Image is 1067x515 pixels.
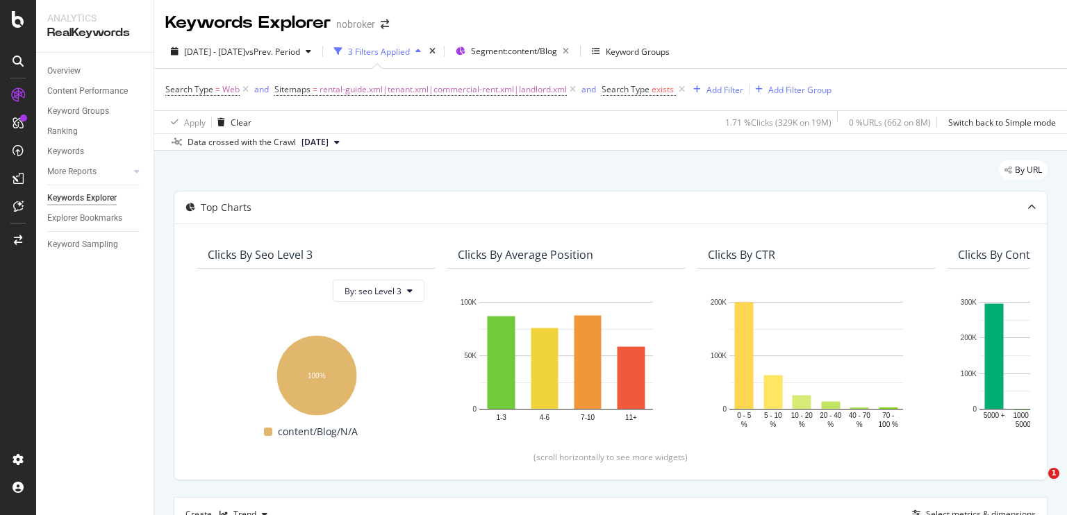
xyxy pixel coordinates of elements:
[47,104,109,119] div: Keyword Groups
[711,352,727,360] text: 100K
[458,295,675,430] svg: A chart.
[586,40,675,62] button: Keyword Groups
[625,414,637,421] text: 11+
[212,111,251,133] button: Clear
[581,83,596,96] button: and
[165,83,213,95] span: Search Type
[849,412,871,419] text: 40 - 70
[602,83,650,95] span: Search Type
[725,117,832,128] div: 1.71 % Clicks ( 329K on 19M )
[47,84,144,99] a: Content Performance
[606,46,670,58] div: Keyword Groups
[472,405,477,413] text: 0
[708,295,925,430] svg: A chart.
[711,298,727,306] text: 200K
[737,412,751,419] text: 0 - 5
[208,248,313,262] div: Clicks By seo Level 3
[943,111,1056,133] button: Switch back to Simple mode
[471,45,557,57] span: Segment: content/Blog
[184,117,206,128] div: Apply
[274,83,311,95] span: Sitemaps
[47,25,142,41] div: RealKeywords
[320,80,567,99] span: rental-guide.xml|tenant.xml|commercial-rent.xml|landlord.xml
[984,412,1005,419] text: 5000 +
[381,19,389,29] div: arrow-right-arrow-left
[961,335,977,342] text: 200K
[348,46,410,58] div: 3 Filters Applied
[191,451,1030,463] div: (scroll horizontally to see more widgets)
[1048,468,1059,479] span: 1
[652,83,674,95] span: exists
[278,423,358,440] span: content/Blog/N/A
[165,40,317,62] button: [DATE] - [DATE]vsPrev. Period
[47,64,81,78] div: Overview
[47,144,84,159] div: Keywords
[708,248,775,262] div: Clicks By CTR
[820,412,842,419] text: 20 - 40
[1015,166,1042,174] span: By URL
[184,46,245,58] span: [DATE] - [DATE]
[581,83,596,95] div: and
[222,80,240,99] span: Web
[961,370,977,378] text: 100K
[254,83,269,95] div: and
[722,405,727,413] text: 0
[1016,421,1032,428] text: 5000
[208,328,424,418] div: A chart.
[47,84,128,99] div: Content Performance
[764,412,782,419] text: 5 - 10
[857,421,863,428] text: %
[47,211,122,226] div: Explorer Bookmarks
[165,111,206,133] button: Apply
[254,83,269,96] button: and
[245,46,300,58] span: vs Prev. Period
[827,421,834,428] text: %
[188,136,296,149] div: Data crossed with the Crawl
[1020,468,1053,501] iframe: Intercom live chat
[47,64,144,78] a: Overview
[201,201,251,214] div: Top Charts
[768,84,832,96] div: Add Filter Group
[47,164,97,179] div: More Reports
[47,11,142,25] div: Analytics
[427,44,438,58] div: times
[973,405,977,413] text: 0
[231,117,251,128] div: Clear
[750,81,832,98] button: Add Filter Group
[1014,412,1033,419] text: 1000 -
[301,136,329,149] span: 2024 Dec. 2nd
[882,412,894,419] text: 70 -
[948,117,1056,128] div: Switch back to Simple mode
[47,124,78,139] div: Ranking
[336,17,375,31] div: nobroker
[688,81,743,98] button: Add Filter
[458,248,593,262] div: Clicks By Average Position
[849,117,931,128] div: 0 % URLs ( 662 on 8M )
[581,414,595,421] text: 7-10
[461,298,477,306] text: 100K
[791,412,813,419] text: 10 - 20
[47,211,144,226] a: Explorer Bookmarks
[741,421,747,428] text: %
[345,285,402,297] span: By: seo Level 3
[999,160,1048,180] div: legacy label
[799,421,805,428] text: %
[961,298,977,306] text: 300K
[47,191,144,205] a: Keywords Explorer
[47,104,144,119] a: Keyword Groups
[308,372,326,380] text: 100%
[47,124,144,139] a: Ranking
[47,144,144,159] a: Keywords
[333,280,424,302] button: By: seo Level 3
[47,237,144,252] a: Keyword Sampling
[47,191,117,205] div: Keywords Explorer
[165,11,331,35] div: Keywords Explorer
[879,421,898,428] text: 100 %
[329,40,427,62] button: 3 Filters Applied
[47,164,130,179] a: More Reports
[296,134,345,151] button: [DATE]
[450,40,574,62] button: Segment:content/Blog
[313,83,317,95] span: =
